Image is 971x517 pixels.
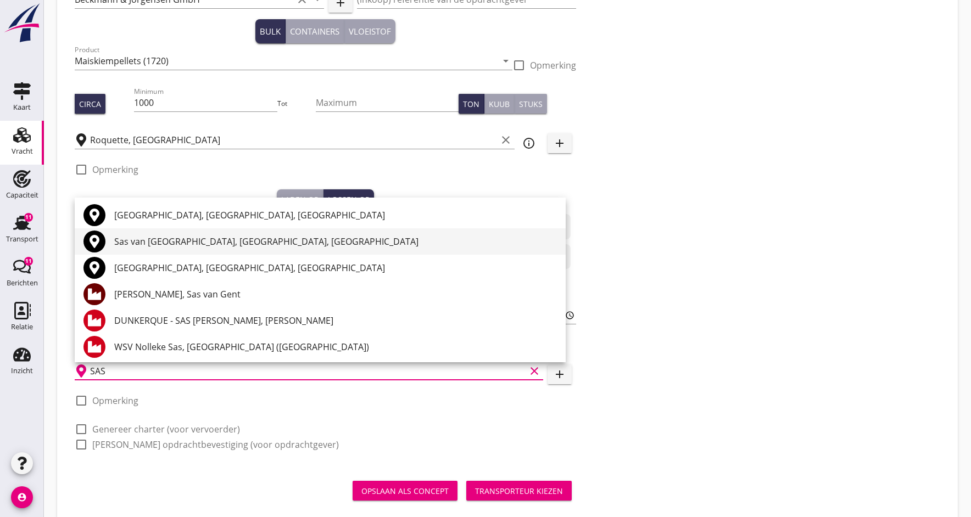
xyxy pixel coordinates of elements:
div: [PERSON_NAME], Sas van Gent [114,288,557,301]
div: Circa [79,98,101,110]
button: Stuks [515,94,547,114]
button: Containers [286,19,344,43]
label: Genereer charter (voor vervoerder) [92,424,240,435]
div: WSV Nolleke Sas, [GEOGRAPHIC_DATA] ([GEOGRAPHIC_DATA]) [114,340,557,353]
div: [GEOGRAPHIC_DATA], [GEOGRAPHIC_DATA], [GEOGRAPHIC_DATA] [114,209,557,222]
div: Inzicht [11,367,33,374]
div: 11 [24,257,33,266]
input: Laadplaats [90,131,497,149]
i: add [553,368,566,381]
button: Lossen op [323,189,374,209]
input: Minimum [134,94,277,111]
div: Ton [463,98,479,110]
button: Circa [75,94,105,114]
button: Transporteur kiezen [466,481,572,501]
i: info_outline [522,137,535,150]
input: Maximum [316,94,459,111]
label: Opmerking [92,395,138,406]
button: Kuub [484,94,515,114]
label: Opmerking [530,60,576,71]
i: account_circle [11,486,33,508]
div: Berichten [7,279,38,286]
label: Opmerking [92,164,138,175]
i: clear [499,133,512,147]
div: 11 [24,213,33,222]
div: Transport [6,235,38,243]
div: Stuks [519,98,543,110]
button: Laden op [277,189,323,209]
div: Kaart [13,104,31,111]
div: Containers [290,25,339,38]
button: Bulk [255,19,286,43]
i: clear [528,364,541,378]
div: Capaciteit [6,192,38,199]
div: Sas van [GEOGRAPHIC_DATA], [GEOGRAPHIC_DATA], [GEOGRAPHIC_DATA] [114,235,557,248]
div: Vracht [12,148,33,155]
label: [PERSON_NAME] opdrachtbevestiging (voor opdrachtgever) [92,439,339,450]
button: Opslaan als concept [353,481,457,501]
div: Opslaan als concept [361,485,449,497]
div: Tot [277,99,316,109]
img: logo-small.a267ee39.svg [2,3,42,43]
i: arrow_drop_down [499,54,512,68]
input: Product [75,52,497,70]
div: Kuub [489,98,510,110]
div: Lossen op [328,194,370,205]
div: Laden op [281,194,319,205]
div: Bulk [260,25,281,38]
div: Relatie [11,323,33,330]
button: Vloeistof [344,19,395,43]
input: Losplaats [90,362,526,380]
div: [GEOGRAPHIC_DATA], [GEOGRAPHIC_DATA], [GEOGRAPHIC_DATA] [114,261,557,274]
div: Transporteur kiezen [475,485,563,497]
i: add [553,137,566,150]
div: Vloeistof [349,25,391,38]
button: Ton [459,94,484,114]
div: DUNKERQUE - SAS [PERSON_NAME], [PERSON_NAME] [114,314,557,327]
